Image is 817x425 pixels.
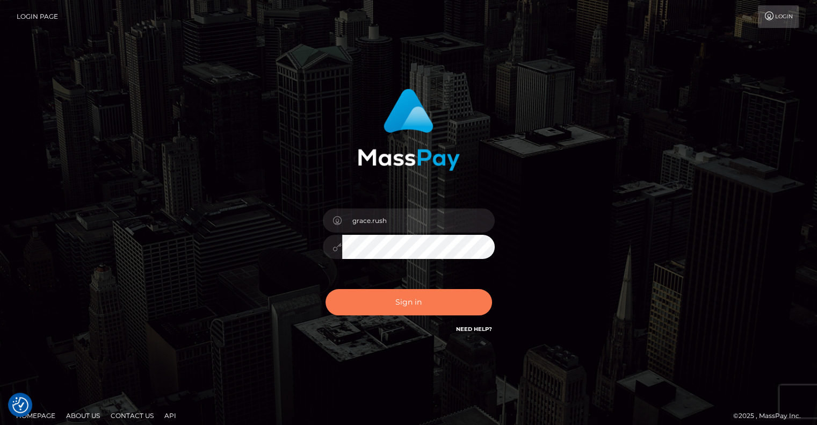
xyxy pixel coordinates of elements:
button: Consent Preferences [12,397,28,413]
a: Login Page [17,5,58,28]
img: MassPay Login [358,89,460,171]
input: Username... [342,208,495,233]
a: Contact Us [106,407,158,424]
div: © 2025 , MassPay Inc. [733,410,809,422]
img: Revisit consent button [12,397,28,413]
a: API [160,407,180,424]
a: About Us [62,407,104,424]
button: Sign in [326,289,492,315]
a: Login [758,5,799,28]
a: Need Help? [456,326,492,333]
a: Homepage [12,407,60,424]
